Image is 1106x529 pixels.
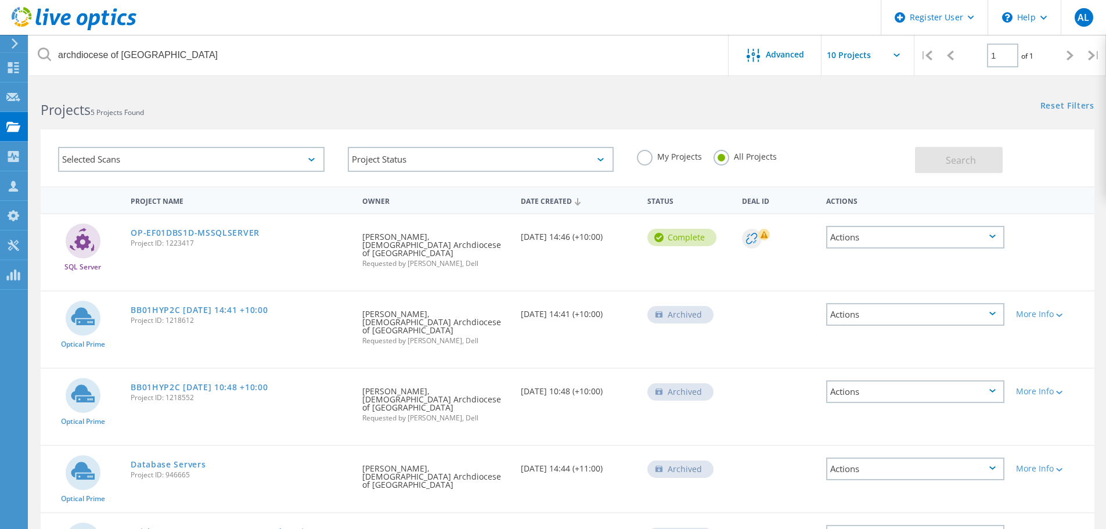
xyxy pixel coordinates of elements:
a: Live Optics Dashboard [12,24,136,33]
span: Advanced [766,51,804,59]
a: OP-EF01DBS1D-MSSQLSERVER [131,229,260,237]
span: Search [946,154,976,167]
div: [DATE] 14:46 (+10:00) [515,214,642,253]
div: [DATE] 10:48 (+10:00) [515,369,642,407]
div: [PERSON_NAME], [DEMOGRAPHIC_DATA] Archdiocese of [GEOGRAPHIC_DATA] [356,292,514,356]
a: BB01HYP2C [DATE] 10:48 +10:00 [131,383,268,391]
button: Search [915,147,1003,173]
div: | [914,35,938,76]
span: Requested by [PERSON_NAME], Dell [362,337,509,344]
label: My Projects [637,150,702,161]
div: Date Created [515,189,642,211]
div: [DATE] 14:41 (+10:00) [515,292,642,330]
div: Status [642,189,736,211]
div: Complete [647,229,716,246]
span: Optical Prime [61,341,105,348]
span: Project ID: 1218612 [131,317,351,324]
svg: \n [1002,12,1013,23]
span: of 1 [1021,51,1033,61]
div: Owner [356,189,514,211]
label: All Projects [714,150,777,161]
div: Archived [647,383,714,401]
span: 5 Projects Found [91,107,144,117]
span: Requested by [PERSON_NAME], Dell [362,260,509,267]
div: [DATE] 14:44 (+11:00) [515,446,642,484]
a: Database Servers [131,460,206,469]
div: Archived [647,460,714,478]
div: Actions [826,226,1004,249]
div: Actions [826,380,1004,403]
span: AL [1078,13,1089,22]
div: | [1082,35,1106,76]
span: Project ID: 946665 [131,472,351,478]
div: More Info [1016,465,1089,473]
div: Actions [826,458,1004,480]
div: Archived [647,306,714,323]
span: Optical Prime [61,495,105,502]
div: Selected Scans [58,147,325,172]
span: Project ID: 1218552 [131,394,351,401]
span: Requested by [PERSON_NAME], Dell [362,415,509,422]
div: Deal Id [736,189,820,211]
div: [PERSON_NAME], [DEMOGRAPHIC_DATA] Archdiocese of [GEOGRAPHIC_DATA] [356,214,514,279]
div: More Info [1016,310,1089,318]
div: [PERSON_NAME], [DEMOGRAPHIC_DATA] Archdiocese of [GEOGRAPHIC_DATA] [356,446,514,501]
span: Optical Prime [61,418,105,425]
span: SQL Server [64,264,101,271]
div: Actions [826,303,1004,326]
div: More Info [1016,387,1089,395]
div: Actions [820,189,1010,211]
b: Projects [41,100,91,119]
span: Project ID: 1223417 [131,240,351,247]
a: BB01HYP2C [DATE] 14:41 +10:00 [131,306,268,314]
div: [PERSON_NAME], [DEMOGRAPHIC_DATA] Archdiocese of [GEOGRAPHIC_DATA] [356,369,514,433]
a: Reset Filters [1040,102,1094,111]
div: Project Name [125,189,356,211]
div: Project Status [348,147,614,172]
input: Search projects by name, owner, ID, company, etc [29,35,729,75]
